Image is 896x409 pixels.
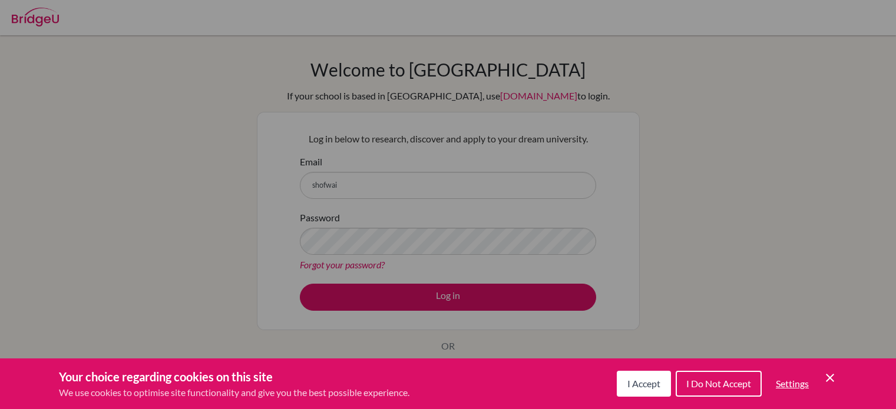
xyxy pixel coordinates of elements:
button: Save and close [823,371,837,385]
button: I Accept [617,371,671,397]
button: I Do Not Accept [676,371,762,397]
span: Settings [776,378,809,389]
h3: Your choice regarding cookies on this site [59,368,409,385]
button: Settings [766,372,818,395]
p: We use cookies to optimise site functionality and give you the best possible experience. [59,385,409,400]
span: I Accept [627,378,660,389]
span: I Do Not Accept [686,378,751,389]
